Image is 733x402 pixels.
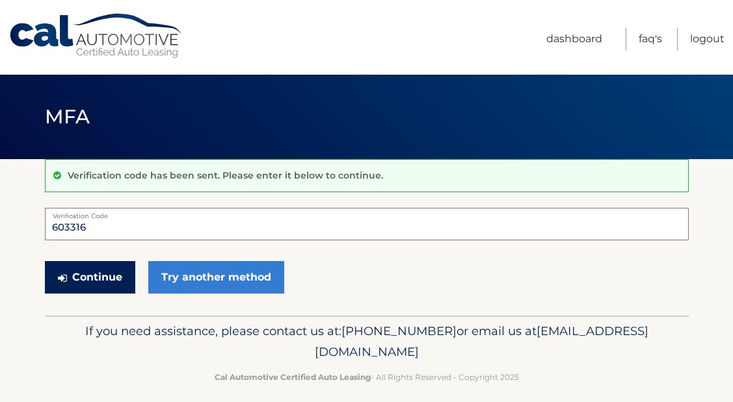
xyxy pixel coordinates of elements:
[215,372,371,382] strong: Cal Automotive Certified Auto Leasing
[45,208,689,218] label: Verification Code
[315,323,648,359] span: [EMAIL_ADDRESS][DOMAIN_NAME]
[690,28,725,51] a: Logout
[639,28,662,51] a: FAQ's
[45,261,135,294] button: Continue
[45,208,689,240] input: Verification Code
[68,170,383,181] p: Verification code has been sent. Please enter it below to continue.
[53,321,680,362] p: If you need assistance, please contact us at: or email us at
[341,323,457,338] span: [PHONE_NUMBER]
[53,370,680,384] p: - All Rights Reserved - Copyright 2025
[8,13,184,59] a: Cal Automotive
[148,261,284,294] a: Try another method
[45,105,90,129] span: MFA
[546,28,602,51] a: Dashboard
